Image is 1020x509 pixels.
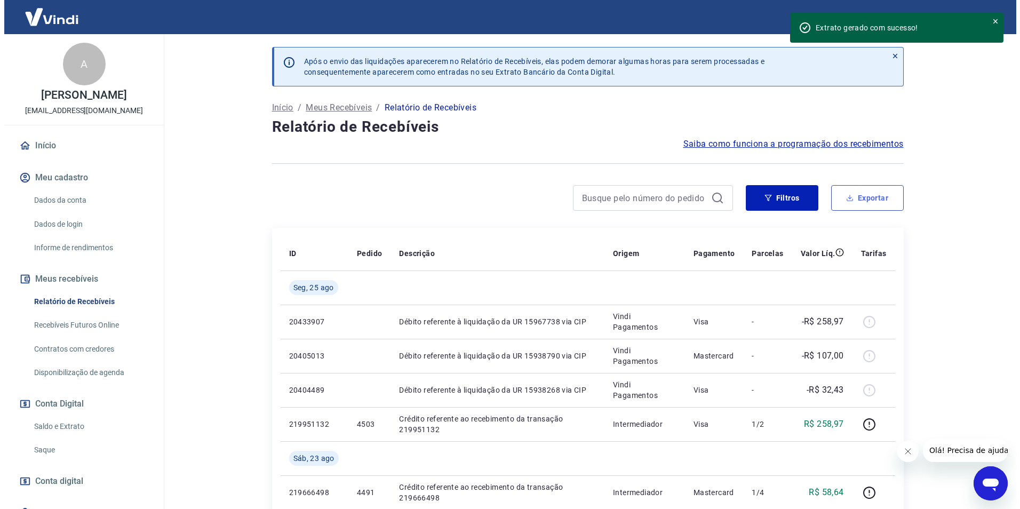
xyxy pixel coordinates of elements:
p: -R$ 258,97 [798,315,840,328]
p: Visa [689,385,731,395]
p: 4503 [353,419,378,430]
p: - [747,316,779,327]
a: Saiba como funciona a programação dos recebimentos [679,138,899,150]
a: Informe de rendimentos [26,237,147,259]
iframe: Mensagem da empresa [919,439,1003,462]
a: Recebíveis Futuros Online [26,314,147,336]
p: [PERSON_NAME] [37,90,122,101]
button: Conta Digital [13,392,147,416]
h4: Relatório de Recebíveis [268,116,899,138]
p: Mastercard [689,487,731,498]
p: Pedido [353,248,378,259]
span: Conta digital [31,474,79,489]
span: Olá! Precisa de ajuda? [6,7,90,16]
button: Filtros [742,185,814,211]
p: 4491 [353,487,378,498]
p: Intermediador [609,419,672,430]
p: / [372,101,376,114]
p: -R$ 32,43 [802,384,840,396]
img: Vindi [13,1,82,33]
button: Exportar [827,185,899,211]
p: Pagamento [689,248,731,259]
a: Início [13,134,147,157]
p: Tarifas [857,248,882,259]
p: Origem [609,248,635,259]
p: Valor Líq. [796,248,831,259]
p: Após o envio das liquidações aparecerem no Relatório de Recebíveis, elas podem demorar algumas ho... [300,56,761,77]
p: [EMAIL_ADDRESS][DOMAIN_NAME] [21,105,139,116]
button: Meu cadastro [13,166,147,189]
p: Relatório de Recebíveis [380,101,472,114]
p: 219951132 [285,419,336,430]
a: Meus Recebíveis [301,101,368,114]
p: 219666498 [285,487,336,498]
a: Conta digital [13,470,147,493]
input: Busque pelo número do pedido [578,190,703,206]
p: 1/4 [747,487,779,498]
div: A [59,43,101,85]
p: Visa [689,419,731,430]
p: -R$ 107,00 [798,349,840,362]
a: Saldo e Extrato [26,416,147,438]
iframe: Fechar mensagem [893,441,914,462]
a: Dados de login [26,213,147,235]
a: Início [268,101,289,114]
a: Dados da conta [26,189,147,211]
p: Débito referente à liquidação da UR 15967738 via CIP [395,316,592,327]
a: Disponibilização de agenda [26,362,147,384]
p: Visa [689,316,731,327]
p: / [293,101,297,114]
p: Descrição [395,248,431,259]
a: Contratos com credores [26,338,147,360]
button: Meus recebíveis [13,267,147,291]
p: Crédito referente ao recebimento da transação 219666498 [395,482,592,503]
div: Extrato gerado com sucesso! [811,22,975,33]
p: 20433907 [285,316,336,327]
p: Intermediador [609,487,672,498]
p: 1/2 [747,419,779,430]
span: Seg, 25 ago [289,282,330,293]
p: Vindi Pagamentos [609,379,672,401]
a: Relatório de Recebíveis [26,291,147,313]
span: Sáb, 23 ago [289,453,330,464]
p: 20404489 [285,385,336,395]
p: Débito referente à liquidação da UR 15938790 via CIP [395,351,592,361]
a: Saque [26,439,147,461]
p: Vindi Pagamentos [609,311,672,332]
p: Mastercard [689,351,731,361]
p: Parcelas [747,248,779,259]
p: Vindi Pagamentos [609,345,672,367]
p: Crédito referente ao recebimento da transação 219951132 [395,413,592,435]
p: R$ 258,97 [800,418,840,431]
p: - [747,385,779,395]
p: ID [285,248,292,259]
p: - [747,351,779,361]
p: 20405013 [285,351,336,361]
iframe: Botão para abrir a janela de mensagens [969,466,1003,500]
button: Sair [961,7,999,27]
p: Débito referente à liquidação da UR 15938268 via CIP [395,385,592,395]
p: R$ 58,64 [804,486,839,499]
